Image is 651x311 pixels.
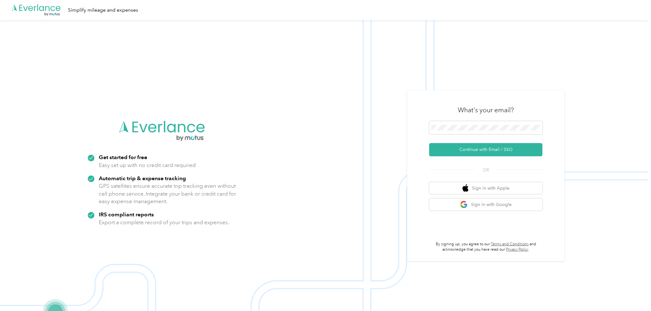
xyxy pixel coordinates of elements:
button: apple logoSign in with Apple [429,182,542,194]
p: Easy set up with no credit card required [99,161,196,169]
strong: IRS compliant reports [99,211,154,218]
a: Privacy Policy [506,247,528,252]
strong: Automatic trip & expense tracking [99,175,186,181]
h3: What's your email? [458,106,514,114]
button: Continue with Email / SSO [429,143,542,156]
img: apple logo [463,184,469,192]
p: By signing up, you agree to our and acknowledge that you have read our . [429,242,542,253]
p: Export a complete record of your trips and expenses. [99,219,229,226]
span: OR [475,167,497,173]
img: google logo [460,201,468,208]
button: google logoSign in with Google [429,198,542,211]
strong: Get started for free [99,154,147,160]
a: Terms and Conditions [491,242,529,247]
p: GPS satellites ensure accurate trip tracking even without cell phone service. Integrate your bank... [99,182,236,205]
div: Simplify mileage and expenses [68,6,138,14]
